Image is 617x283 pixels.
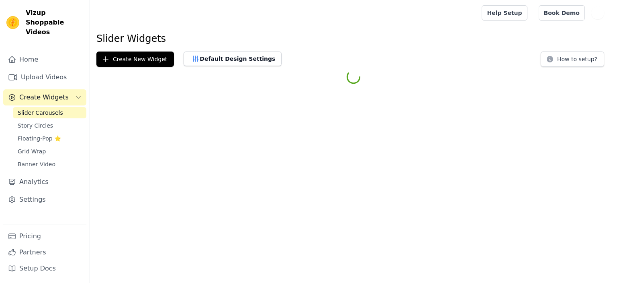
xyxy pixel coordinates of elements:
[13,120,86,131] a: Story Circles
[18,134,61,143] span: Floating-Pop ⭐
[3,69,86,85] a: Upload Videos
[539,5,585,21] a: Book Demo
[3,192,86,208] a: Settings
[3,174,86,190] a: Analytics
[19,93,69,102] span: Create Widgets
[6,16,19,29] img: Vizup
[18,122,53,130] span: Story Circles
[18,109,63,117] span: Slider Carousels
[26,8,83,37] span: Vizup Shoppable Videos
[96,32,611,45] h1: Slider Widgets
[96,52,174,67] button: Create New Widget
[13,146,86,157] a: Grid Wrap
[3,244,86,260] a: Partners
[3,89,86,105] button: Create Widgets
[541,57,604,65] a: How to setup?
[13,133,86,144] a: Floating-Pop ⭐
[541,52,604,67] button: How to setup?
[3,260,86,277] a: Setup Docs
[13,159,86,170] a: Banner Video
[18,147,46,155] span: Grid Wrap
[184,52,282,66] button: Default Design Settings
[482,5,527,21] a: Help Setup
[3,52,86,68] a: Home
[3,228,86,244] a: Pricing
[13,107,86,118] a: Slider Carousels
[18,160,55,168] span: Banner Video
